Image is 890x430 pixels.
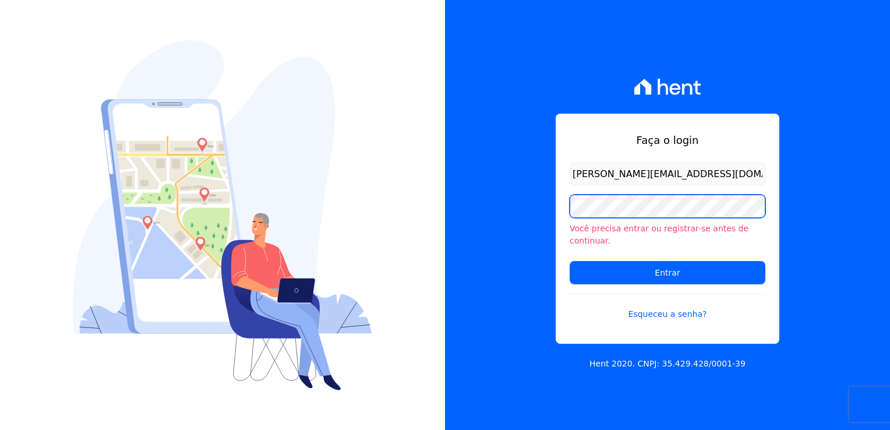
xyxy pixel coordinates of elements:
[570,294,765,320] a: Esqueceu a senha?
[570,132,765,148] h1: Faça o login
[73,40,372,390] img: Login
[570,261,765,284] input: Entrar
[570,223,765,247] li: Você precisa entrar ou registrar-se antes de continuar.
[589,358,746,370] p: Hent 2020. CNPJ: 35.429.428/0001-39
[570,162,765,185] input: Email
